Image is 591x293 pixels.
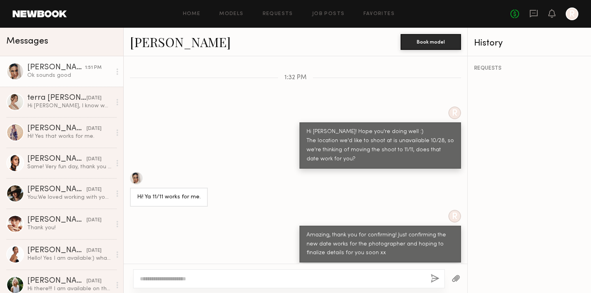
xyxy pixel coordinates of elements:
[474,66,585,71] div: REQUESTS
[27,133,111,140] div: Hi! Yes that works for me.
[137,193,201,202] div: Hi! Ya 11/11 works for me.
[85,64,102,72] div: 1:51 PM
[27,72,111,79] div: Ok sounds good
[27,163,111,171] div: Same! Very fun day, thank you again
[263,11,293,17] a: Requests
[27,277,87,285] div: [PERSON_NAME]
[87,186,102,194] div: [DATE]
[363,11,395,17] a: Favorites
[27,94,87,102] div: terra [PERSON_NAME]
[474,39,585,48] div: History
[130,33,231,50] a: [PERSON_NAME]
[401,34,461,50] button: Book model
[87,247,102,255] div: [DATE]
[87,125,102,133] div: [DATE]
[27,155,87,163] div: [PERSON_NAME]
[27,64,85,72] div: [PERSON_NAME]
[307,127,454,164] div: Hi [PERSON_NAME]! Hope you're doing well :) The location we'd like to shoot at is unavailable 10/...
[401,38,461,45] a: Book model
[27,186,87,194] div: [PERSON_NAME]
[87,95,102,102] div: [DATE]
[27,102,111,110] div: Hi [PERSON_NAME], I know we have been in discussion over text but I wanted to follow up here so e...
[566,8,578,20] a: R
[27,216,87,224] div: [PERSON_NAME]
[6,37,48,46] span: Messages
[307,231,454,258] div: Amazing, thank you for confirming! Just confirming the new date works for the photographer and ho...
[87,156,102,163] div: [DATE]
[219,11,243,17] a: Models
[87,217,102,224] div: [DATE]
[27,125,87,133] div: [PERSON_NAME]
[87,278,102,285] div: [DATE]
[27,194,111,201] div: You: We loved working with you! xx
[284,74,307,81] span: 1:32 PM
[312,11,345,17] a: Job Posts
[27,255,111,262] div: Hello! Yes I am available:) what is the rate ?
[27,247,87,255] div: [PERSON_NAME]
[27,224,111,232] div: Thank you!
[183,11,201,17] a: Home
[27,285,111,293] div: Hi there!!! I am available on the [DATE] to shoot. :)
